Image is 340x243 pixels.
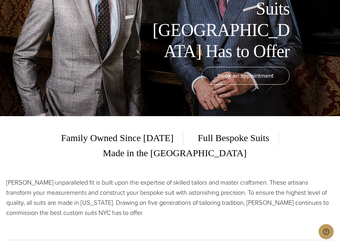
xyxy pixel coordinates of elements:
span: Family Owned Since [DATE] [61,130,183,145]
a: book an appointment [201,67,290,85]
span: Full Bespoke Suits [188,130,279,145]
span: book an appointment [218,71,274,80]
iframe: Opens a widget where you can chat to one of our agents [319,224,334,240]
span: Made in the [GEOGRAPHIC_DATA] [93,145,247,161]
p: [PERSON_NAME] unparalleled fit is built upon the expertise of skilled tailors and master craftsme... [6,177,334,218]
